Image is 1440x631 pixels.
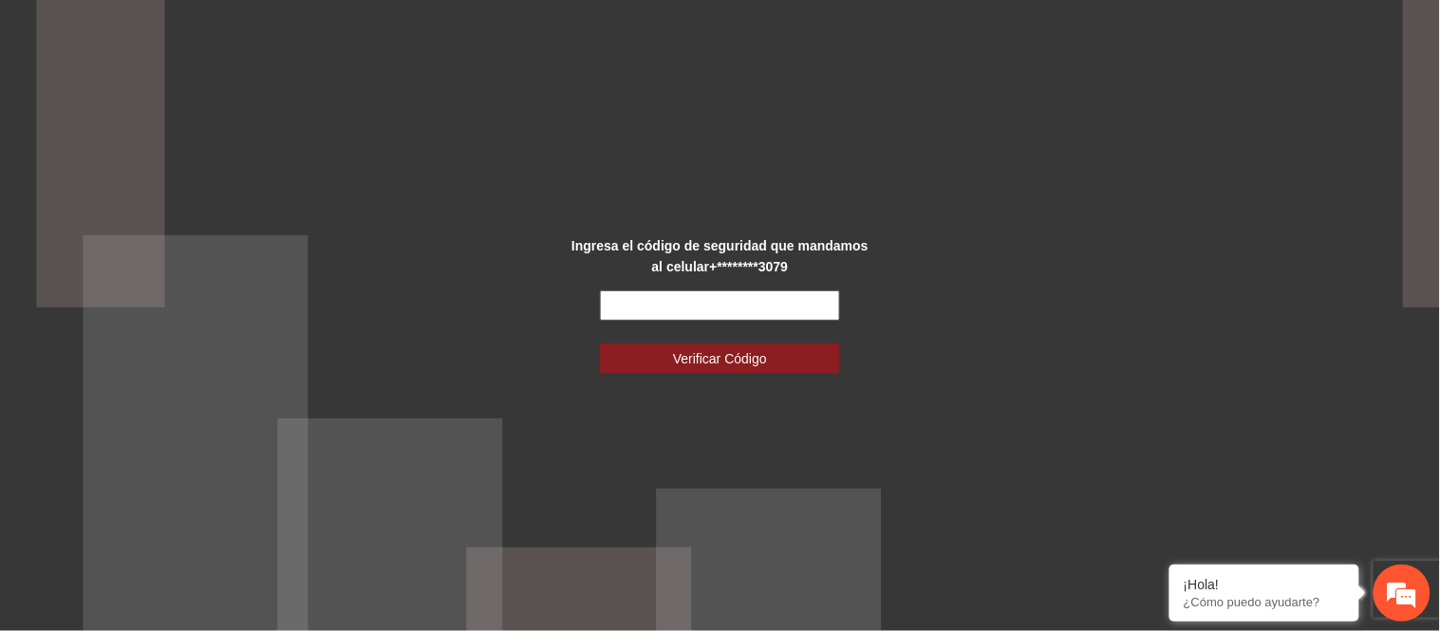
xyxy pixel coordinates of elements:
strong: Ingresa el código de seguridad que mandamos al celular +********3079 [571,238,869,274]
div: ¡Hola! [1184,577,1345,592]
span: Estamos en línea. [110,207,262,399]
button: Verificar Código [600,343,840,374]
p: ¿Cómo puedo ayudarte? [1184,595,1345,609]
div: Chatee con nosotros ahora [99,97,319,121]
div: Minimizar ventana de chat en vivo [311,9,357,55]
textarea: Escriba su mensaje y pulse “Intro” [9,425,362,492]
span: Verificar Código [673,348,767,369]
